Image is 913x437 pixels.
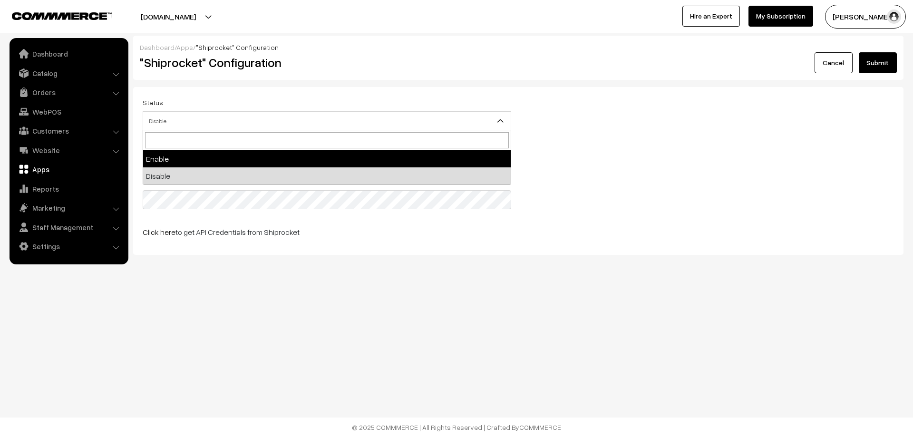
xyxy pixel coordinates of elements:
[140,43,175,51] a: Dashboard
[143,111,511,130] span: Disable
[107,5,229,29] button: [DOMAIN_NAME]
[143,227,175,237] a: Click here
[12,45,125,62] a: Dashboard
[825,5,906,29] button: [PERSON_NAME]
[143,97,163,107] label: Status
[196,43,279,51] span: "Shiprocket" Configuration
[143,150,511,167] li: Enable
[12,238,125,255] a: Settings
[12,12,112,19] img: COMMMERCE
[12,84,125,101] a: Orders
[12,10,95,21] a: COMMMERCE
[176,43,193,51] a: Apps
[143,226,511,238] p: to get API Credentials from Shiprocket
[12,65,125,82] a: Catalog
[859,52,897,73] button: Submit
[12,122,125,139] a: Customers
[682,6,740,27] a: Hire an Expert
[815,52,853,73] a: Cancel
[12,199,125,216] a: Marketing
[12,103,125,120] a: WebPOS
[748,6,813,27] a: My Subscription
[12,161,125,178] a: Apps
[140,55,640,70] h2: "Shiprocket" Configuration
[143,167,511,185] li: Disable
[140,42,897,52] div: / /
[887,10,901,24] img: user
[519,423,561,431] a: COMMMERCE
[12,142,125,159] a: Website
[12,219,125,236] a: Staff Management
[143,113,511,129] span: Disable
[12,180,125,197] a: Reports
